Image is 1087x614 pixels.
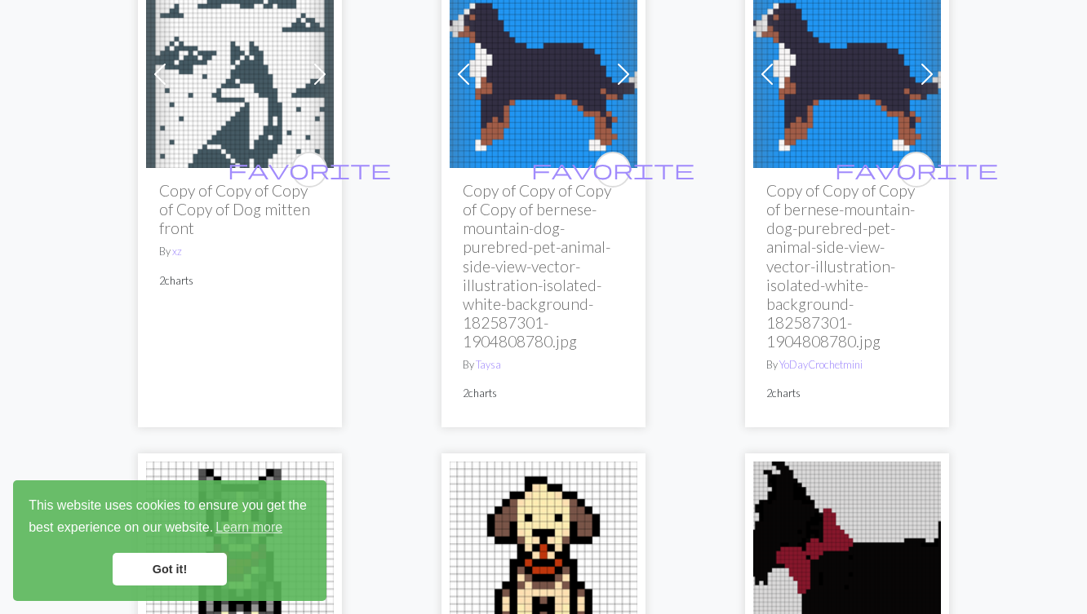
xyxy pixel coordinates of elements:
h2: Copy of Copy of Copy of bernese-mountain-dog-purebred-pet-animal-side-view-vector-illustration-is... [766,181,928,350]
a: Copy of Scottie Dog.jpg [753,546,941,561]
span: This website uses cookies to ensure you get the best experience on our website. [29,496,311,540]
a: Copy of Copy of Dog mitten front changed to fox [146,64,334,80]
a: bernese-mountain-dog-purebred-pet-animal-side-view-vector-illustration-isolated-white-background-... [753,64,941,80]
a: Taysa [476,358,501,371]
a: YoDayCrochetmini [779,358,863,371]
p: By [766,357,928,373]
p: By [463,357,624,373]
span: favorite [228,157,391,182]
a: dismiss cookie message [113,553,227,585]
a: xz [172,245,182,258]
p: 2 charts [766,386,928,401]
i: favourite [228,153,391,186]
button: favourite [595,152,631,188]
span: favorite [531,157,694,182]
h2: Copy of Copy of Copy of Copy of bernese-mountain-dog-purebred-pet-animal-side-view-vector-illustr... [463,181,624,350]
h2: Copy of Copy of Copy of Copy of Dog mitten front [159,181,321,237]
i: favourite [835,153,998,186]
p: By [159,244,321,259]
button: favourite [291,152,327,188]
a: learn more about cookies [213,515,285,540]
span: favorite [835,157,998,182]
p: 2 charts [463,386,624,401]
a: dog [450,546,637,561]
div: cookieconsent [13,480,326,601]
a: bernese-mountain-dog-purebred-pet-animal-side-view-vector-illustration-isolated-white-background-... [450,64,637,80]
button: favourite [898,152,934,188]
i: favourite [531,153,694,186]
p: 2 charts [159,273,321,289]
